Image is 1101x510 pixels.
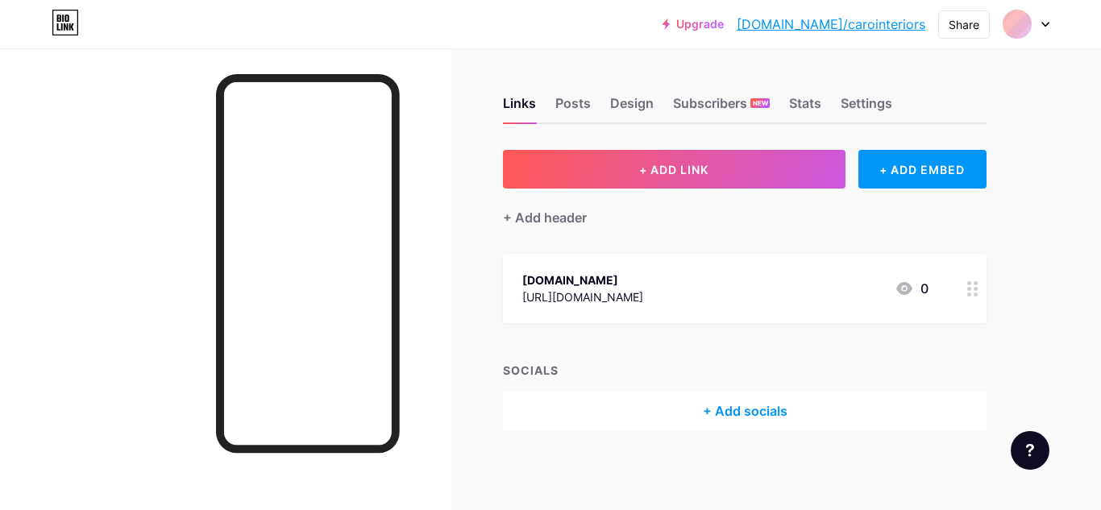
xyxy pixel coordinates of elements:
[841,93,892,122] div: Settings
[858,150,987,189] div: + ADD EMBED
[895,279,929,298] div: 0
[503,392,987,430] div: + Add socials
[522,272,643,288] div: [DOMAIN_NAME]
[949,16,979,33] div: Share
[522,288,643,305] div: [URL][DOMAIN_NAME]
[555,93,591,122] div: Posts
[737,15,925,34] a: [DOMAIN_NAME]/carointeriors
[503,208,587,227] div: + Add header
[610,93,654,122] div: Design
[503,150,845,189] button: + ADD LINK
[753,98,768,108] span: NEW
[673,93,770,122] div: Subscribers
[663,18,724,31] a: Upgrade
[503,93,536,122] div: Links
[503,362,987,379] div: SOCIALS
[789,93,821,122] div: Stats
[639,163,708,176] span: + ADD LINK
